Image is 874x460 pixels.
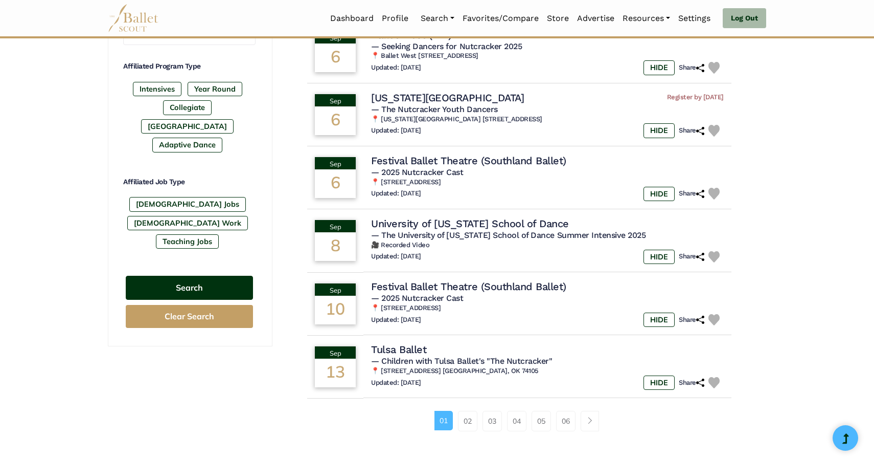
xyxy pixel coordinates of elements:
[458,8,543,29] a: Favorites/Compare
[123,61,256,72] h4: Affiliated Program Type
[315,94,356,106] div: Sep
[371,167,463,177] span: — 2025 Nutcracker Cast
[643,187,675,201] label: HIDE
[315,359,356,387] div: 13
[371,304,724,313] h6: 📍 [STREET_ADDRESS]
[315,220,356,232] div: Sep
[129,197,246,211] label: [DEMOGRAPHIC_DATA] Jobs
[123,177,256,187] h4: Affiliated Job Type
[643,250,675,264] label: HIDE
[371,343,426,356] h4: Tulsa Ballet
[643,123,675,138] label: HIDE
[315,106,356,135] div: 6
[723,8,766,29] a: Log Out
[188,82,242,96] label: Year Round
[126,305,253,328] button: Clear Search
[618,8,674,29] a: Resources
[133,82,181,96] label: Intensives
[532,411,551,431] a: 05
[371,230,646,240] span: — The University of [US_STATE] School of Dance Summer Intensive 2025
[371,41,522,51] span: — Seeking Dancers for Nutcracker 2025
[643,376,675,390] label: HIDE
[371,217,569,230] h4: University of [US_STATE] School of Dance
[126,276,253,300] button: Search
[667,93,724,102] span: Register by [DATE]
[371,367,724,376] h6: 📍 [STREET_ADDRESS] [GEOGRAPHIC_DATA], OK 74105
[326,8,378,29] a: Dashboard
[371,115,724,124] h6: 📍 [US_STATE][GEOGRAPHIC_DATA] [STREET_ADDRESS]
[315,157,356,169] div: Sep
[643,313,675,327] label: HIDE
[315,296,356,324] div: 10
[163,100,212,115] label: Collegiate
[371,293,463,303] span: — 2025 Nutcracker Cast
[371,52,724,60] h6: 📍 Ballet West [STREET_ADDRESS]
[371,316,421,324] h6: Updated: [DATE]
[371,126,421,135] h6: Updated: [DATE]
[315,232,356,261] div: 8
[679,379,704,387] h6: Share
[371,154,566,167] h4: Festival Ballet Theatre (Southland Ballet)
[371,189,421,198] h6: Updated: [DATE]
[371,379,421,387] h6: Updated: [DATE]
[371,241,724,250] h6: 🎥 Recorded Video
[679,126,704,135] h6: Share
[371,91,524,104] h4: [US_STATE][GEOGRAPHIC_DATA]
[556,411,576,431] a: 06
[643,60,675,75] label: HIDE
[371,356,552,366] span: — Children with Tulsa Ballet's "The Nutcracker"
[378,8,412,29] a: Profile
[507,411,526,431] a: 04
[482,411,502,431] a: 03
[458,411,477,431] a: 02
[315,346,356,359] div: Sep
[417,8,458,29] a: Search
[543,8,573,29] a: Store
[315,283,356,296] div: Sep
[141,119,234,134] label: [GEOGRAPHIC_DATA]
[371,280,566,293] h4: Festival Ballet Theatre (Southland Ballet)
[679,63,704,72] h6: Share
[371,104,498,114] span: — The Nutcracker Youth Dancers
[674,8,715,29] a: Settings
[315,43,356,72] div: 6
[315,169,356,198] div: 6
[127,216,248,230] label: [DEMOGRAPHIC_DATA] Work
[371,178,724,187] h6: 📍 [STREET_ADDRESS]
[156,234,219,249] label: Teaching Jobs
[371,63,421,72] h6: Updated: [DATE]
[679,252,704,261] h6: Share
[434,411,453,430] a: 01
[434,411,605,431] nav: Page navigation example
[152,138,222,152] label: Adaptive Dance
[573,8,618,29] a: Advertise
[371,252,421,261] h6: Updated: [DATE]
[679,189,704,198] h6: Share
[679,316,704,324] h6: Share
